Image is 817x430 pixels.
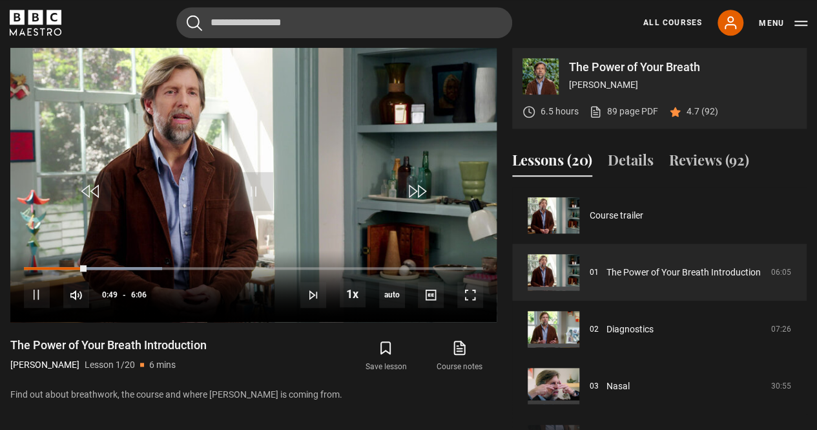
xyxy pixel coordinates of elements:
a: Course notes [423,338,497,375]
p: 4.7 (92) [687,105,718,118]
p: Lesson 1/20 [85,358,135,372]
button: Captions [418,282,444,308]
button: Next Lesson [300,282,326,308]
p: Find out about breathwork, the course and where [PERSON_NAME] is coming from. [10,388,497,402]
a: All Courses [643,17,702,28]
span: auto [379,282,405,308]
video-js: Video Player [10,48,497,322]
p: [PERSON_NAME] [569,78,796,92]
p: [PERSON_NAME] [10,358,79,372]
p: 6 mins [149,358,176,372]
button: Pause [24,282,50,308]
button: Fullscreen [457,282,483,308]
button: Lessons (20) [512,149,592,177]
button: Playback Rate [340,281,366,307]
button: Save lesson [349,338,422,375]
button: Toggle navigation [759,17,807,30]
p: The Power of Your Breath [569,61,796,73]
span: 6:06 [131,283,147,306]
button: Mute [63,282,89,308]
a: Nasal [606,380,630,393]
a: Course trailer [590,209,643,222]
p: 6.5 hours [541,105,579,118]
h1: The Power of Your Breath Introduction [10,338,207,353]
span: - [123,290,126,299]
a: Diagnostics [606,323,654,336]
button: Reviews (92) [669,149,749,177]
div: Progress Bar [24,267,483,270]
div: Current quality: 720p [379,282,405,308]
a: 89 page PDF [589,105,658,118]
button: Submit the search query [187,15,202,31]
span: 0:49 [102,283,118,306]
svg: BBC Maestro [10,10,61,36]
input: Search [176,7,512,38]
a: The Power of Your Breath Introduction [606,266,761,279]
button: Details [608,149,654,177]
